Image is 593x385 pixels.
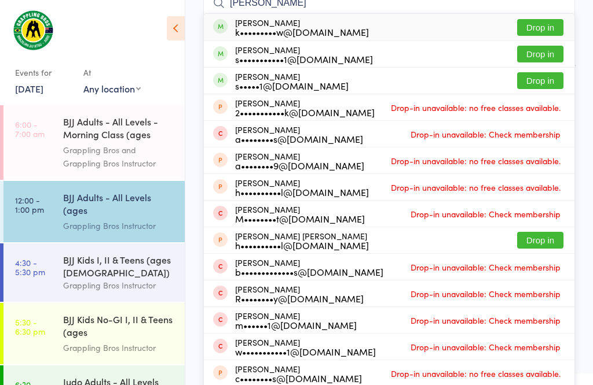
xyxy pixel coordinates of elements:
div: Grappling Bros Instructor [63,279,175,292]
button: Drop in [517,232,563,249]
a: 4:30 -5:30 pmBJJ Kids I, II & Teens (ages [DEMOGRAPHIC_DATA])Grappling Bros Instructor [3,243,185,302]
div: [PERSON_NAME] [235,72,349,90]
time: 5:30 - 6:30 pm [15,317,45,336]
a: 6:00 -7:00 amBJJ Adults - All Levels - Morning Class (ages [DEMOGRAPHIC_DATA]+)Grappling Bros and... [3,105,185,180]
button: Drop in [517,46,563,62]
div: [PERSON_NAME] [235,125,363,143]
div: Any location [83,82,141,95]
div: At [83,63,141,82]
div: [PERSON_NAME] [235,364,362,383]
div: BJJ Kids No-GI I, II & Teens (ages [DEMOGRAPHIC_DATA]) [63,313,175,341]
div: [PERSON_NAME] [235,151,364,170]
a: [DATE] [15,82,43,95]
div: R••••••••y@[DOMAIN_NAME] [235,294,364,303]
div: s•••••••••••1@[DOMAIN_NAME] [235,54,373,64]
div: s•••••1@[DOMAIN_NAME] [235,81,349,90]
button: Drop in [517,19,563,36]
a: 12:00 -1:00 pmBJJ Adults - All Levels (ages [DEMOGRAPHIC_DATA]+)Grappling Bros Instructor [3,181,185,242]
span: Drop-in unavailable: Check membership [408,338,563,356]
time: 4:30 - 5:30 pm [15,258,45,276]
div: [PERSON_NAME] [235,178,369,197]
div: [PERSON_NAME] [PERSON_NAME] [235,231,369,250]
div: c••••••••s@[DOMAIN_NAME] [235,373,362,383]
div: 2•••••••••••k@[DOMAIN_NAME] [235,108,375,117]
div: b•••••••••••••s@[DOMAIN_NAME] [235,267,383,276]
span: Drop-in unavailable: no free classes available. [388,179,563,196]
div: [PERSON_NAME] [235,258,383,276]
span: Drop-in unavailable: Check membership [408,205,563,223]
span: Drop-in unavailable: Check membership [408,312,563,329]
div: [PERSON_NAME] [235,338,376,356]
span: Drop-in unavailable: no free classes available. [388,365,563,382]
div: [PERSON_NAME] [235,311,357,330]
div: a••••••••9@[DOMAIN_NAME] [235,161,364,170]
div: k•••••••••w@[DOMAIN_NAME] [235,27,369,36]
div: w•••••••••••1@[DOMAIN_NAME] [235,347,376,356]
span: Drop-in unavailable: no free classes available. [388,99,563,116]
div: [PERSON_NAME] [235,45,373,64]
button: Drop in [517,72,563,89]
div: Events for [15,63,72,82]
div: [PERSON_NAME] [235,18,369,36]
div: m••••••1@[DOMAIN_NAME] [235,320,357,330]
span: Drop-in unavailable: Check membership [408,258,563,276]
div: [PERSON_NAME] [235,284,364,303]
time: 12:00 - 1:00 pm [15,195,44,214]
div: h••••••••••l@[DOMAIN_NAME] [235,240,369,250]
div: BJJ Adults - All Levels - Morning Class (ages [DEMOGRAPHIC_DATA]+) [63,115,175,143]
img: Grappling Bros Wollongong [12,9,55,51]
span: Drop-in unavailable: Check membership [408,125,563,143]
div: [PERSON_NAME] [235,98,375,117]
span: Drop-in unavailable: Check membership [408,285,563,302]
div: Grappling Bros Instructor [63,341,175,354]
div: a••••••••s@[DOMAIN_NAME] [235,134,363,143]
div: BJJ Adults - All Levels (ages [DEMOGRAPHIC_DATA]+) [63,191,175,219]
div: Grappling Bros and Grappling Bros Instructor [63,143,175,170]
a: 5:30 -6:30 pmBJJ Kids No-GI I, II & Teens (ages [DEMOGRAPHIC_DATA])Grappling Bros Instructor [3,303,185,364]
div: h••••••••••l@[DOMAIN_NAME] [235,187,369,197]
div: Grappling Bros Instructor [63,219,175,232]
div: [PERSON_NAME] [235,205,365,223]
div: BJJ Kids I, II & Teens (ages [DEMOGRAPHIC_DATA]) [63,253,175,279]
div: M••••••••t@[DOMAIN_NAME] [235,214,365,223]
time: 6:00 - 7:00 am [15,120,45,138]
span: Drop-in unavailable: no free classes available. [388,152,563,169]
